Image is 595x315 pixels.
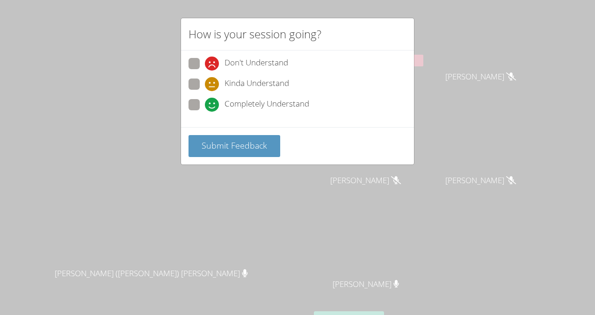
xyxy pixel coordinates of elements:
[189,135,280,157] button: Submit Feedback
[225,98,309,112] span: Completely Understand
[189,26,321,43] h2: How is your session going?
[225,57,288,71] span: Don't Understand
[225,77,289,91] span: Kinda Understand
[202,140,267,151] span: Submit Feedback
